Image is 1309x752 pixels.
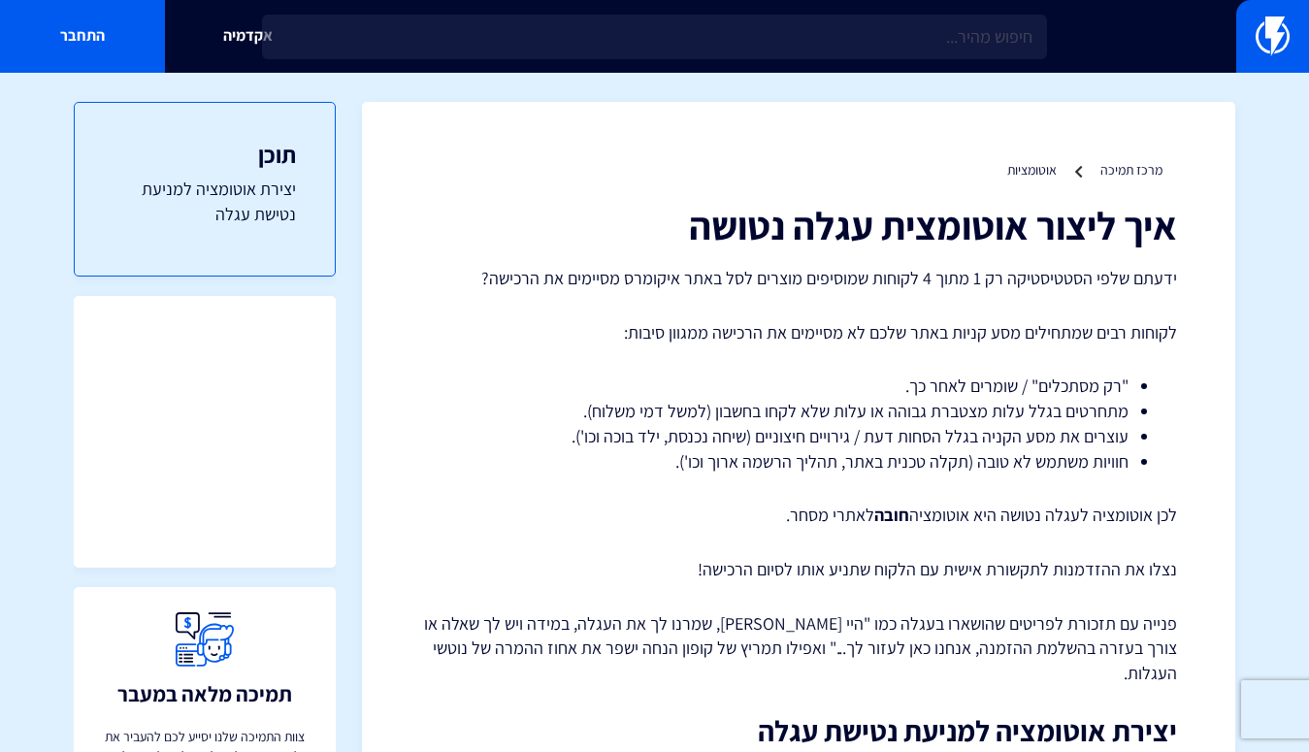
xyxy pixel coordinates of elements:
[420,557,1177,582] p: נצלו את ההזדמנות לתקשורת אישית עם הלקוח שתניע אותו לסיום הרכישה!
[469,399,1129,424] li: מתחרטים בגלל עלות מצטברת גבוהה או עלות שלא לקחו בחשבון (למשל דמי משלוח).
[114,142,296,167] h3: תוכן
[420,204,1177,246] h1: איך ליצור אוטומצית עגלה נטושה
[469,424,1129,449] li: עוצרים את מסע הקניה בגלל הסחות דעת / גירויים חיצוניים (שיחה נכנסת, ילד בוכה וכו').
[262,15,1047,59] input: חיפוש מהיר...
[114,177,296,226] a: יצירת אוטומציה למניעת נטישת עגלה
[420,503,1177,528] p: לכן אוטומציה לעגלה נטושה היא אוטומציה לאתרי מסחר.
[420,266,1177,291] p: ידעתם שלפי הסטטיסטיקה רק 1 מתוך 4 לקוחות שמוסיפים מוצרים לסל באתר איקומרס מסיימים את הרכישה?
[1007,161,1057,179] a: אוטומציות
[420,715,1177,747] h2: יצירת אוטומציה למניעת נטישת עגלה
[420,611,1177,686] p: פנייה עם תזכורת לפריטים שהושארו בעגלה כמו "היי [PERSON_NAME], שמרנו לך את העגלה, במידה ויש לך שאל...
[117,682,292,705] h3: תמיכה מלאה במעבר
[420,320,1177,345] p: לקוחות רבים שמתחילים מסע קניות באתר שלכם לא מסיימים את הרכישה ממגוון סיבות:
[874,504,909,526] strong: חובה
[469,374,1129,399] li: "רק מסתכלים" / שומרים לאחר כך.
[469,449,1129,474] li: חוויות משתמש לא טובה (תקלה טכנית באתר, תהליך הרשמה ארוך וכו').
[1100,161,1162,179] a: מרכז תמיכה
